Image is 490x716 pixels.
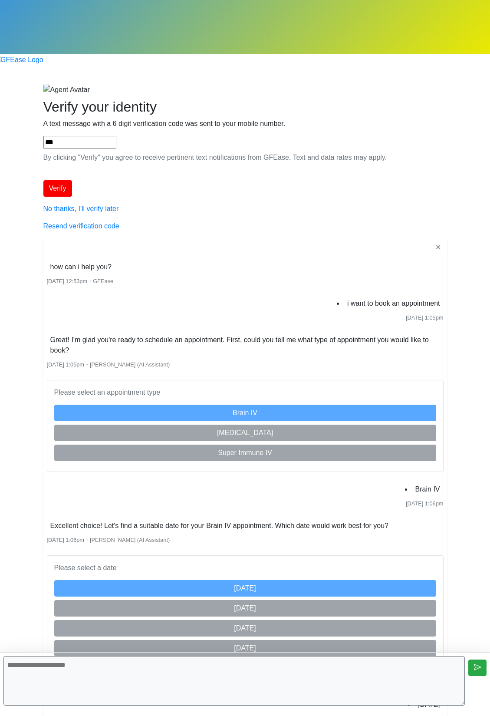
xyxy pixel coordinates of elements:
[47,537,85,543] span: [DATE] 1:06pm
[54,600,436,617] button: [DATE]
[47,361,85,368] span: [DATE] 1:05pm
[47,519,392,533] li: Excellent choice! Let's find a suitable date for your Brain IV appointment. Which date would work...
[406,500,444,507] span: [DATE] 1:06pm
[54,620,436,637] button: [DATE]
[54,425,436,441] button: [MEDICAL_DATA]
[47,537,170,543] small: ・
[47,361,170,368] small: ・
[54,563,436,573] p: Please select a date
[406,314,444,321] span: [DATE] 1:05pm
[43,99,447,115] h2: Verify your identity
[433,242,444,253] button: ✕
[93,278,113,284] span: GFEase
[54,640,436,657] button: [DATE]
[54,405,436,421] button: Brain IV
[47,333,444,357] li: Great! I'm glad you're ready to schedule an appointment. First, could you tell me what type of ap...
[47,278,88,284] span: [DATE] 12:53pm
[43,205,119,212] a: No thanks, I'll verify later
[54,387,436,398] p: Please select an appointment type
[43,152,447,163] p: By clicking "Verify" you agree to receive pertinent text notifications from GFEase. Text and data...
[47,260,115,274] li: how can i help you?
[412,482,444,496] li: Brain IV
[90,537,170,543] span: [PERSON_NAME] (AI Assistant)
[43,85,90,95] img: Agent Avatar
[43,119,447,129] p: A text message with a 6 digit verification code was sent to your mobile number.
[344,297,443,310] li: i want to book an appointment
[43,222,119,230] a: Resend verification code
[54,445,436,461] button: Super Immune IV
[90,361,170,368] span: [PERSON_NAME] (AI Assistant)
[47,278,114,284] small: ・
[54,580,436,597] button: [DATE]
[43,180,72,197] button: Verify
